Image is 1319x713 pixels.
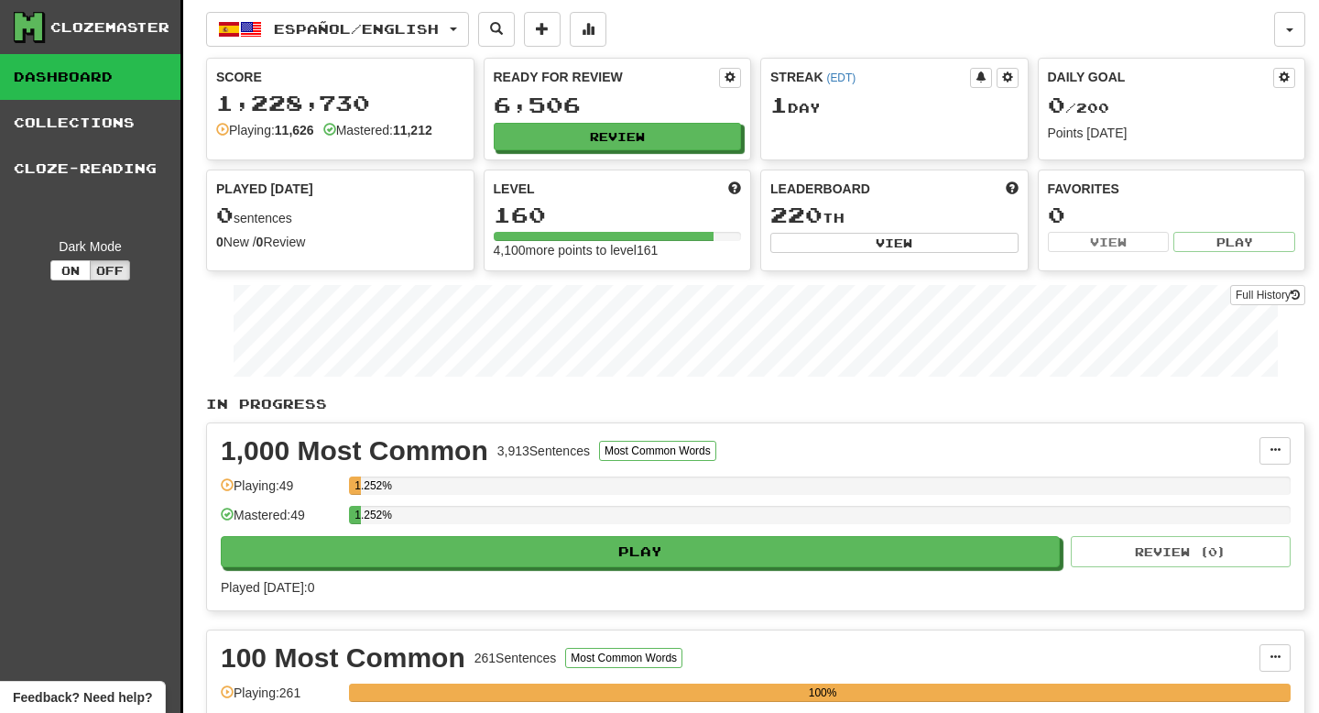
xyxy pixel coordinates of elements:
[354,477,361,495] div: 1.252%
[216,233,464,251] div: New / Review
[1071,536,1291,567] button: Review (0)
[570,12,606,47] button: More stats
[206,395,1305,413] p: In Progress
[1048,124,1296,142] div: Points [DATE]
[478,12,515,47] button: Search sentences
[13,688,152,707] span: Open feedback widget
[323,121,432,139] div: Mastered:
[221,437,488,465] div: 1,000 Most Common
[1048,68,1274,88] div: Daily Goal
[275,123,314,137] strong: 11,626
[770,180,870,198] span: Leaderboard
[221,477,340,507] div: Playing: 49
[770,93,1019,117] div: Day
[565,648,682,668] button: Most Common Words
[221,580,314,595] span: Played [DATE]: 0
[393,123,432,137] strong: 11,212
[274,21,439,37] span: Español / English
[354,506,361,524] div: 1.252%
[1230,285,1305,305] a: Full History
[1048,203,1296,226] div: 0
[497,442,590,460] div: 3,913 Sentences
[50,260,91,280] button: On
[354,684,1291,702] div: 100%
[216,180,313,198] span: Played [DATE]
[1173,232,1295,252] button: Play
[1048,100,1109,115] span: / 200
[14,237,167,256] div: Dark Mode
[728,180,741,198] span: Score more points to level up
[770,203,1019,227] div: th
[494,93,742,116] div: 6,506
[826,71,856,84] a: (EDT)
[206,12,469,47] button: Español/English
[524,12,561,47] button: Add sentence to collection
[221,644,465,672] div: 100 Most Common
[256,235,264,249] strong: 0
[599,441,716,461] button: Most Common Words
[1048,232,1170,252] button: View
[90,260,130,280] button: Off
[1048,180,1296,198] div: Favorites
[770,68,970,86] div: Streak
[221,536,1060,567] button: Play
[1006,180,1019,198] span: This week in points, UTC
[494,180,535,198] span: Level
[474,649,557,667] div: 261 Sentences
[494,123,742,150] button: Review
[494,203,742,226] div: 160
[494,241,742,259] div: 4,100 more points to level 161
[216,68,464,86] div: Score
[1048,92,1065,117] span: 0
[770,92,788,117] span: 1
[770,233,1019,253] button: View
[216,202,234,227] span: 0
[216,121,314,139] div: Playing:
[770,202,823,227] span: 220
[216,235,223,249] strong: 0
[50,18,169,37] div: Clozemaster
[221,506,340,536] div: Mastered: 49
[494,68,720,86] div: Ready for Review
[216,92,464,115] div: 1,228,730
[216,203,464,227] div: sentences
